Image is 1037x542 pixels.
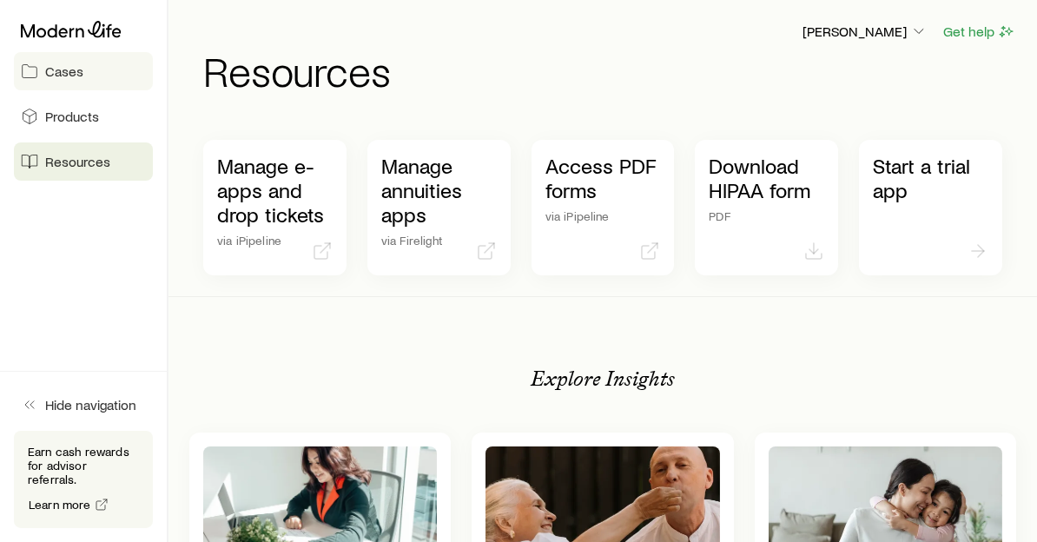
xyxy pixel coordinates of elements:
p: via iPipeline [217,234,333,248]
a: Cases [14,52,153,90]
p: Manage annuities apps [381,154,497,227]
p: Download HIPAA form [709,154,824,202]
p: via Firelight [381,234,497,248]
p: Explore Insights [531,367,675,391]
h1: Resources [203,50,1016,91]
p: Start a trial app [873,154,988,202]
div: Earn cash rewards for advisor referrals.Learn more [14,431,153,528]
p: Earn cash rewards for advisor referrals. [28,445,139,486]
a: Download HIPAA formPDF [695,140,838,275]
p: Manage e-apps and drop tickets [217,154,333,227]
button: Get help [942,22,1016,42]
button: Hide navigation [14,386,153,424]
a: Products [14,97,153,135]
span: Learn more [29,499,91,511]
a: Resources [14,142,153,181]
button: [PERSON_NAME] [802,22,928,43]
span: Products [45,108,99,125]
p: PDF [709,209,824,223]
p: via iPipeline [545,209,661,223]
span: Cases [45,63,83,80]
span: Hide navigation [45,396,136,413]
span: Resources [45,153,110,170]
p: [PERSON_NAME] [803,23,928,40]
p: Access PDF forms [545,154,661,202]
